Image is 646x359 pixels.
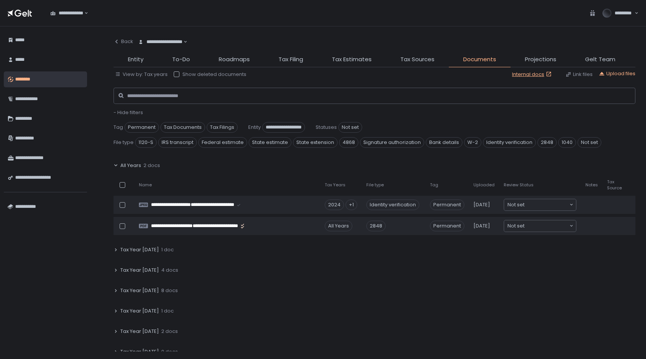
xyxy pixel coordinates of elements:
span: Signature authorization [360,137,424,148]
span: IRS transcript [158,137,197,148]
span: Roadmaps [219,55,250,64]
span: 1120-S [135,137,157,148]
span: File type [114,139,134,146]
span: Projections [525,55,556,64]
span: All Years [120,162,141,169]
span: Entity [128,55,143,64]
span: Not set [338,122,362,133]
span: Tag [114,124,123,131]
span: Entity [248,124,261,131]
span: 0 docs [161,348,178,355]
span: Tax Estimates [332,55,372,64]
span: W-2 [464,137,481,148]
div: Identity verification [366,200,419,210]
span: Statuses [316,124,337,131]
a: Internal docs [512,71,553,78]
span: Permanent [125,122,159,133]
span: 8 docs [161,287,178,294]
span: Tax Years [325,182,346,188]
button: Back [114,34,133,49]
span: 2848 [537,137,557,148]
span: Bank details [426,137,462,148]
button: Link files [565,71,593,78]
input: Search for option [182,38,183,46]
span: Identity verification [483,137,536,148]
span: Gelt Team [585,55,615,64]
span: Not set [507,222,525,230]
span: Name [139,182,152,188]
span: Tax Year [DATE] [120,287,159,294]
span: Tax Year [DATE] [120,308,159,314]
span: 1 doc [161,308,174,314]
div: 2024 [325,200,344,210]
span: Tax Year [DATE] [120,348,159,355]
div: +1 [346,200,357,210]
button: View by: Tax years [115,71,168,78]
span: 1040 [558,137,576,148]
span: Documents [463,55,496,64]
span: Tax Filing [279,55,303,64]
span: Not set [578,137,601,148]
span: 2 docs [143,162,160,169]
span: Permanent [430,221,464,231]
span: 2 docs [161,328,178,335]
span: Notes [585,182,598,188]
span: Not set [507,201,525,209]
span: 4 docs [161,267,178,274]
span: State estimate [249,137,291,148]
div: Search for option [45,5,88,21]
span: Tax Year [DATE] [120,328,159,335]
input: Search for option [525,222,569,230]
span: Tax Filings [207,122,238,133]
span: 4868 [339,137,358,148]
div: Search for option [504,220,576,232]
input: Search for option [83,9,84,17]
span: Tax Sources [400,55,434,64]
span: Permanent [430,200,464,210]
span: File type [366,182,384,188]
span: Tax Documents [160,122,205,133]
button: Upload files [599,70,635,77]
span: [DATE] [473,223,490,229]
div: All Years [325,221,352,231]
div: Search for option [133,34,187,50]
span: Uploaded [473,182,495,188]
span: Review Status [504,182,534,188]
input: Search for option [525,201,569,209]
span: Tax Year [DATE] [120,246,159,253]
span: Tax Year [DATE] [120,267,159,274]
span: Tag [430,182,438,188]
span: Federal estimate [198,137,247,148]
span: State extension [293,137,338,148]
span: 1 doc [161,246,174,253]
div: 2848 [366,221,386,231]
span: Tax Source [607,179,622,190]
span: [DATE] [473,201,490,208]
div: Back [114,38,133,45]
button: - Hide filters [114,109,143,116]
span: To-Do [172,55,190,64]
div: Search for option [504,199,576,210]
